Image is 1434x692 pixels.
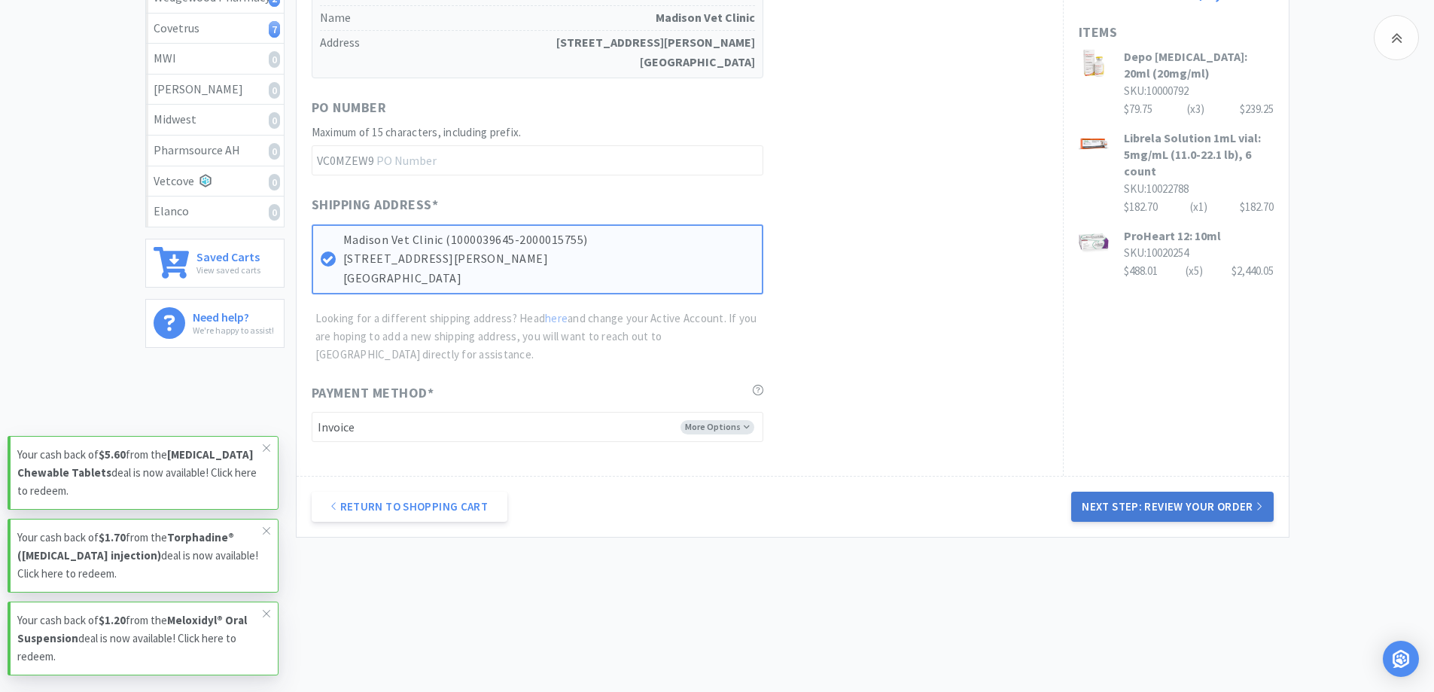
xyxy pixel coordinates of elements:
span: PO Number [312,97,387,119]
span: SKU: 10022788 [1124,181,1189,196]
p: [GEOGRAPHIC_DATA] [343,269,754,288]
h3: Depo [MEDICAL_DATA]: 20ml (20mg/ml) [1124,48,1274,82]
a: Pharmsource AH0 [146,136,284,166]
a: Elanco0 [146,197,284,227]
div: $239.25 [1240,100,1274,118]
span: SKU: 10020254 [1124,245,1189,260]
h6: Saved Carts [196,247,260,263]
div: $182.70 [1124,198,1274,216]
i: 0 [269,82,280,99]
a: Saved CartsView saved carts [145,239,285,288]
strong: Madison Vet Clinic [656,8,755,28]
a: Vetcove0 [146,166,284,197]
a: MWI0 [146,44,284,75]
div: (x 1 ) [1190,198,1207,216]
div: MWI [154,49,276,69]
p: Your cash back of from the deal is now available! Click here to redeem. [17,529,263,583]
p: We're happy to assist! [193,323,274,337]
a: [PERSON_NAME]0 [146,75,284,105]
i: 0 [269,112,280,129]
a: Return to Shopping Cart [312,492,507,522]
p: Your cash back of from the deal is now available! Click here to redeem. [17,611,263,666]
span: VC0MZEW9 [312,146,377,175]
h3: ProHeart 12: 10ml [1124,227,1274,244]
div: (x 5 ) [1186,262,1203,280]
div: Open Intercom Messenger [1383,641,1419,677]
p: Madison Vet Clinic (1000039645-2000015755) [343,230,754,250]
div: Midwest [154,110,276,130]
input: PO Number [312,145,763,175]
img: e288256fea204333aaa146490f32604e_295775.png [1079,48,1109,78]
span: Maximum of 15 characters, including prefix. [312,125,522,139]
h1: Items [1079,22,1274,44]
div: Covetrus [154,19,276,38]
i: 0 [269,204,280,221]
strong: $1.20 [99,613,126,627]
div: $488.01 [1124,262,1274,280]
i: 0 [269,143,280,160]
h3: Librela Solution 1mL vial: 5mg/mL (11.0-22.1 lb), 6 count [1124,130,1274,180]
strong: $1.70 [99,530,126,544]
h5: Name [320,6,755,31]
strong: $5.60 [99,447,126,462]
span: SKU: 10000792 [1124,84,1189,98]
span: Shipping Address * [312,194,439,216]
span: Payment Method * [312,383,434,404]
p: View saved carts [196,263,260,277]
a: here [545,311,568,325]
p: Looking for a different shipping address? Head and change your Active Account. If you are hoping ... [315,309,763,364]
img: a3650e841fcb4921883a7ba73a3c6b57_300735.png [1079,227,1109,258]
strong: [STREET_ADDRESS][PERSON_NAME] [GEOGRAPHIC_DATA] [556,33,755,72]
div: $182.70 [1240,198,1274,216]
div: Pharmsource AH [154,141,276,160]
div: Elanco [154,202,276,221]
img: 785c64e199cf44e2995fcd9fe632243a_593237.jpeg [1079,130,1109,160]
p: [STREET_ADDRESS][PERSON_NAME] [343,249,754,269]
h5: Address [320,31,755,74]
div: [PERSON_NAME] [154,80,276,99]
div: $2,440.05 [1232,262,1274,280]
a: Midwest0 [146,105,284,136]
h6: Need help? [193,307,274,323]
div: Vetcove [154,172,276,191]
div: $79.75 [1124,100,1274,118]
i: 0 [269,174,280,191]
i: 7 [269,21,280,38]
div: (x 3 ) [1187,100,1204,118]
a: Covetrus7 [146,14,284,44]
button: Next Step: Review Your Order [1071,492,1273,522]
i: 0 [269,51,280,68]
p: Your cash back of from the deal is now available! Click here to redeem. [17,446,263,500]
